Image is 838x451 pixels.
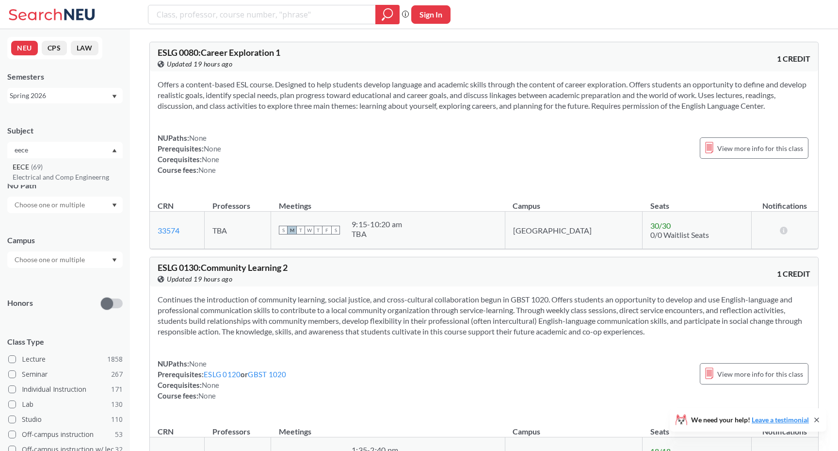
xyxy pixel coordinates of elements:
svg: Dropdown arrow [112,203,117,207]
span: 171 [111,384,123,395]
span: 267 [111,369,123,380]
button: NEU [11,41,38,55]
th: Campus [505,191,643,212]
a: GBST 1020 [248,370,286,379]
svg: Dropdown arrow [112,258,117,262]
label: Seminar [8,368,123,381]
span: S [331,226,340,234]
span: 30 / 30 [650,221,671,230]
svg: Dropdown arrow [112,95,117,99]
span: None [204,144,221,153]
p: Honors [7,298,33,309]
label: Lab [8,398,123,411]
label: Off-campus instruction [8,428,123,441]
p: Electrical and Comp Engineerng [13,172,122,182]
div: CRN [158,426,174,437]
span: Class Type [7,336,123,347]
span: W [305,226,314,234]
span: None [198,391,216,400]
a: ESLG 0120 [204,370,241,379]
th: Professors [205,191,271,212]
span: 1858 [107,354,123,365]
div: NUPaths: Prerequisites: Corequisites: Course fees: [158,133,221,175]
div: magnifying glass [375,5,400,24]
div: Spring 2026Dropdown arrow [7,88,123,103]
div: Semesters [7,71,123,82]
div: Dropdown arrow [7,197,123,213]
span: T [296,226,305,234]
span: None [202,155,219,164]
span: F [322,226,331,234]
input: Class, professor, course number, "phrase" [156,6,369,23]
span: 130 [111,399,123,410]
span: 0/0 Waitlist Seats [650,230,709,239]
input: Choose one or multiple [10,254,91,266]
div: Subject [7,125,123,136]
th: Seats [643,417,751,437]
a: Leave a testimonial [752,416,809,424]
div: Spring 2026 [10,90,111,101]
span: Updated 19 hours ago [167,274,232,284]
div: NU Path [7,180,123,191]
th: Campus [505,417,643,437]
span: 1 CREDIT [777,268,810,279]
span: M [288,226,296,234]
div: Dropdown arrowEECE(69)Electrical and Comp Engineerng [7,142,123,158]
div: 9:15 - 10:20 am [352,219,402,229]
span: None [202,381,219,389]
span: ESLG 0080 : Career Exploration 1 [158,47,280,58]
label: Lecture [8,353,123,366]
button: LAW [71,41,98,55]
span: T [314,226,322,234]
div: CRN [158,200,174,211]
section: Continues the introduction of community learning, social justice, and cross-cultural collaboratio... [158,294,810,337]
span: 1 CREDIT [777,53,810,64]
th: Notifications [751,191,818,212]
td: TBA [205,212,271,249]
div: NUPaths: Prerequisites: or Corequisites: Course fees: [158,358,287,401]
input: Choose one or multiple [10,144,91,156]
span: EECE [13,162,31,172]
a: 33574 [158,226,179,235]
span: ( 69 ) [31,163,43,171]
input: Choose one or multiple [10,199,91,211]
label: Studio [8,413,123,426]
div: TBA [352,229,402,239]
span: None [198,166,216,174]
div: Campus [7,235,123,246]
span: 53 [115,429,123,440]
th: Meetings [271,191,505,212]
span: 110 [111,414,123,425]
button: Sign In [411,5,451,24]
span: We need your help! [691,417,809,423]
svg: Dropdown arrow [112,149,117,152]
button: CPS [42,41,67,55]
span: ESLG 0130 : Community Learning 2 [158,262,288,273]
label: Individual Instruction [8,383,123,396]
span: None [189,134,207,142]
span: View more info for this class [717,368,803,380]
div: Dropdown arrow [7,251,123,268]
th: Seats [643,191,751,212]
td: [GEOGRAPHIC_DATA] [505,212,643,249]
span: None [189,359,207,368]
th: Meetings [271,417,505,437]
span: Updated 19 hours ago [167,59,232,69]
th: Professors [205,417,271,437]
span: S [279,226,288,234]
section: Offers a content-based ESL course. Designed to help students develop language and academic skills... [158,79,810,111]
span: View more info for this class [717,142,803,154]
svg: magnifying glass [382,8,393,21]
